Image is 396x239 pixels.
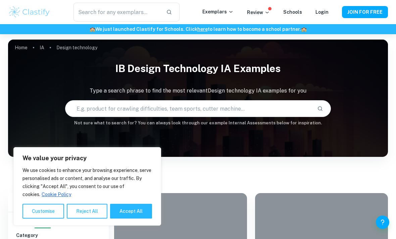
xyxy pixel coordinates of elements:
[110,204,152,219] button: Accept All
[15,43,28,52] a: Home
[56,44,97,51] p: Design technology
[8,120,388,126] h6: Not sure what to search for? You can always look through our example Internal Assessments below f...
[283,9,302,15] a: Schools
[73,3,161,21] input: Search for any exemplars...
[8,193,109,212] h6: Filter exemplars
[342,6,388,18] button: JOIN FOR FREE
[301,26,307,32] span: 🏫
[8,87,388,95] p: Type a search phrase to find the most relevant Design technology IA examples for you
[27,165,369,177] h1: All Design technology IA Examples
[65,99,312,118] input: E.g. product for crawling difficulties, team sports, cutter machine...
[202,8,234,15] p: Exemplars
[376,216,389,229] button: Help and Feedback
[22,154,152,162] p: We value your privacy
[315,9,329,15] a: Login
[67,204,107,219] button: Reject All
[22,204,64,219] button: Customise
[8,58,388,79] h1: IB Design technology IA examples
[90,26,95,32] span: 🏫
[13,147,161,226] div: We value your privacy
[8,5,51,19] img: Clastify logo
[197,26,208,32] a: here
[314,103,326,114] button: Search
[16,232,101,239] h6: Category
[22,166,152,198] p: We use cookies to enhance your browsing experience, serve personalised ads or content, and analys...
[247,9,270,16] p: Review
[41,191,71,197] a: Cookie Policy
[40,43,44,52] a: IA
[1,25,395,33] h6: We just launched Clastify for Schools. Click to learn how to become a school partner.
